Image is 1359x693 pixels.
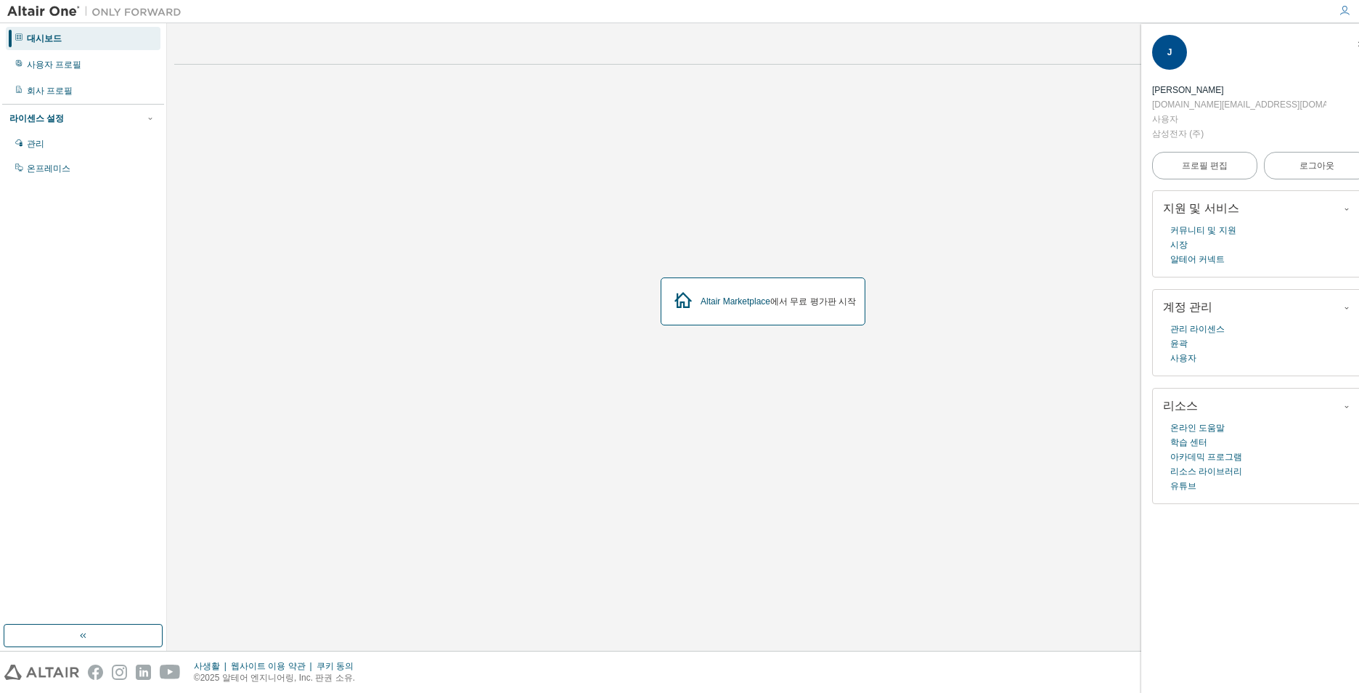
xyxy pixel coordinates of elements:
[231,660,317,672] div: 웹사이트 이용 약관
[701,296,770,307] a: Altair Marketplace
[1170,322,1225,336] a: 관리 라이센스
[701,296,856,307] div: 에서 무료 평가판 시작
[160,665,181,680] img: youtube.svg
[88,665,103,680] img: facebook.svg
[1170,336,1188,351] a: 윤곽
[1152,83,1326,97] div: Junsik Song
[1152,97,1326,112] div: [DOMAIN_NAME][EMAIL_ADDRESS][DOMAIN_NAME]
[1170,238,1188,252] a: 시장
[1170,435,1207,450] a: 학습 센터
[1299,158,1334,173] span: 로그아웃
[136,665,151,680] img: linkedin.svg
[1163,202,1239,214] span: 지원 및 서비스
[27,33,62,44] div: 대시보드
[1163,400,1198,412] span: 리소스
[1170,421,1225,435] a: 온라인 도움말
[1170,450,1242,464] a: 아카데믹 프로그램
[1170,223,1236,238] a: 커뮤니티 및 지원
[1170,464,1242,479] a: 리소스 라이브러리
[7,4,189,19] img: 알테어 원
[1170,351,1196,365] a: 사용자
[1182,160,1228,171] span: 프로필 편집
[1170,252,1225,267] a: 알테어 커넥트
[200,673,355,683] font: 2025 알테어 엔지니어링, Inc. 판권 소유.
[1152,126,1326,141] div: 삼성전자 (주)
[1167,47,1172,57] span: J
[27,59,81,70] div: 사용자 프로필
[112,665,127,680] img: instagram.svg
[27,138,44,150] div: 관리
[27,85,73,97] div: 회사 프로필
[1152,112,1326,126] div: 사용자
[194,660,231,672] div: 사생활
[27,163,70,174] div: 온프레미스
[9,113,64,124] div: 라이센스 설정
[1152,152,1257,179] a: 프로필 편집
[1170,479,1196,493] a: 유튜브
[194,672,362,684] p: ©
[1163,301,1212,313] span: 계정 관리
[317,660,362,672] div: 쿠키 동의
[4,665,79,680] img: altair_logo.svg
